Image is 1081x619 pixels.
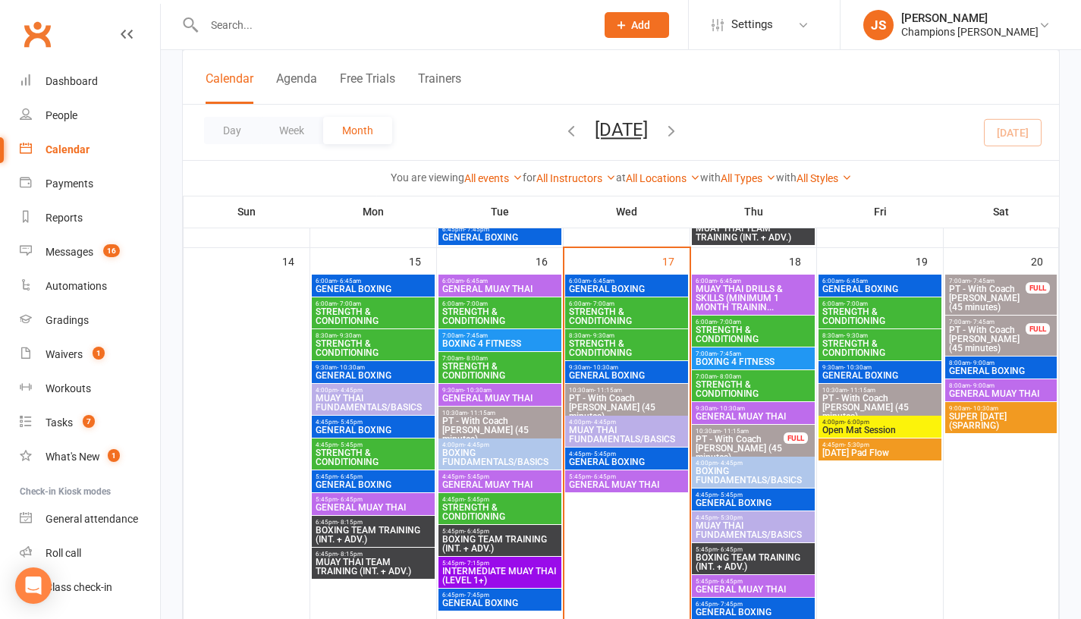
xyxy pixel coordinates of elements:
span: 16 [103,244,120,257]
span: 6:00am [442,278,558,284]
span: 10:30am [442,410,558,416]
span: 7:00am [442,355,558,362]
span: 5:45pm [568,473,685,480]
span: MUAY THAI DRILLS & SKILLS (MINIMUM 1 MONTH TRAININ... [695,284,812,312]
span: BOXING FUNDAMENTALS/BASICS [695,467,812,485]
div: 19 [916,248,943,273]
strong: for [523,171,536,184]
div: [PERSON_NAME] [901,11,1039,25]
a: All Instructors [536,172,616,184]
a: Waivers 1 [20,338,160,372]
span: BOXING 4 FITNESS [695,357,812,366]
span: - 7:45am [970,278,995,284]
span: GENERAL BOXING [822,371,938,380]
a: All Locations [626,172,700,184]
a: Reports [20,201,160,235]
span: - 6:45am [590,278,614,284]
span: GENERAL MUAY THAI [568,480,685,489]
span: PT - With Coach [PERSON_NAME] (45 minutes) [568,394,685,421]
span: - 7:45pm [464,226,489,233]
div: 16 [536,248,563,273]
th: Sat [944,196,1059,228]
span: - 7:00am [844,300,868,307]
th: Sun [184,196,310,228]
span: - 6:45pm [718,578,743,585]
span: - 4:45pm [591,419,616,426]
span: - 8:15pm [338,519,363,526]
a: All Styles [797,172,852,184]
span: - 9:30am [590,332,614,339]
span: STRENGTH & CONDITIONING [568,307,685,325]
span: STRENGTH & CONDITIONING [315,339,432,357]
a: All Types [721,172,776,184]
span: 4:00pm [568,419,685,426]
span: PT - With Coach [PERSON_NAME] (45 minutes) [442,416,558,444]
span: GENERAL BOXING [822,284,938,294]
span: PT - With Coach [PERSON_NAME] (45 minutes) [695,435,784,462]
span: 6:00am [442,300,558,307]
button: Add [605,12,669,38]
span: GENERAL MUAY THAI [315,503,432,512]
span: - 8:00am [717,373,741,380]
span: 6:45pm [315,519,432,526]
div: FULL [784,432,808,444]
span: - 7:45am [970,319,995,325]
input: Search... [200,14,585,36]
span: 5:45pm [442,560,558,567]
strong: You are viewing [391,171,464,184]
span: GENERAL MUAY THAI [442,480,558,489]
div: Class check-in [46,581,112,593]
span: 7:00am [948,319,1026,325]
span: 6:00am [315,278,432,284]
span: 4:45pm [315,419,432,426]
span: 6:45pm [442,226,558,233]
span: 8:30am [568,332,685,339]
span: 9:30am [315,364,432,371]
span: - 11:15am [594,387,622,394]
span: - 10:30am [590,364,618,371]
span: 10:30am [695,428,784,435]
span: STRENGTH & CONDITIONING [695,325,812,344]
div: 18 [789,248,816,273]
span: MUAY THAI FUNDAMENTALS/BASICS [568,426,685,444]
span: STRENGTH & CONDITIONING [822,339,938,357]
a: Clubworx [18,15,56,53]
span: 8:30am [822,332,938,339]
span: 9:30am [568,364,685,371]
span: 6:00am [695,278,812,284]
div: Champions [PERSON_NAME] [901,25,1039,39]
span: - 10:30am [717,405,745,412]
span: - 7:00am [464,300,488,307]
span: - 6:45am [844,278,868,284]
span: PT - With Coach [PERSON_NAME] (45 minutes) [948,284,1026,312]
a: Messages 16 [20,235,160,269]
span: - 7:00am [590,300,614,307]
button: Agenda [276,71,317,104]
span: 6:00am [822,300,938,307]
div: Calendar [46,143,90,156]
div: 17 [662,248,690,273]
span: MUAY THAI FUNDAMENTALS/BASICS [315,394,432,412]
span: GENERAL MUAY THAI [442,284,558,294]
span: 10:30am [568,387,685,394]
span: 4:45pm [822,441,938,448]
span: 5:45pm [695,578,812,585]
span: BOXING 4 FITNESS [442,339,558,348]
a: Roll call [20,536,160,570]
th: Mon [310,196,437,228]
th: Fri [817,196,944,228]
span: 4:45pm [442,473,558,480]
span: - 6:45pm [338,473,363,480]
span: MUAY THAI FUNDAMENTALS/BASICS [695,521,812,539]
span: 9:30am [442,387,558,394]
span: 6:45pm [315,551,432,558]
button: Day [204,117,260,144]
span: GENERAL MUAY THAI [695,585,812,594]
span: PT - With Coach [PERSON_NAME] (45 minutes) [948,325,1026,353]
div: Tasks [46,416,73,429]
span: 5:45pm [695,546,812,553]
div: People [46,109,77,121]
span: - 5:45pm [464,496,489,503]
span: - 5:30pm [844,441,869,448]
span: STRENGTH & CONDITIONING [442,503,558,521]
